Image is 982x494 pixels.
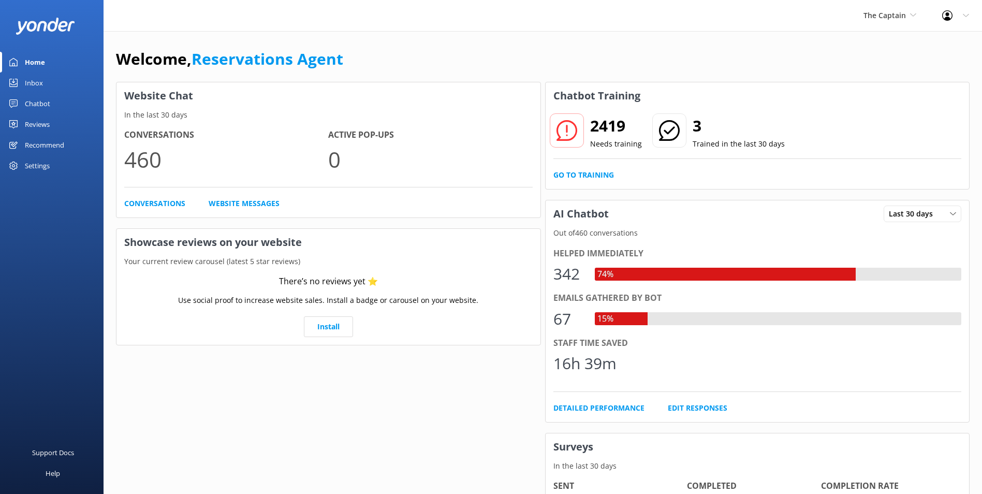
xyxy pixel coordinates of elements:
[116,109,540,121] p: In the last 30 days
[178,295,478,306] p: Use social proof to increase website sales. Install a badge or carousel on your website.
[124,198,185,209] a: Conversations
[546,460,970,472] p: In the last 30 days
[25,155,50,176] div: Settings
[553,292,962,305] div: Emails gathered by bot
[553,337,962,350] div: Staff time saved
[279,275,378,288] div: There’s no reviews yet ⭐
[46,463,60,484] div: Help
[889,208,939,220] span: Last 30 days
[687,480,821,493] h4: Completed
[546,433,970,460] h3: Surveys
[16,18,75,35] img: yonder-white-logo.png
[25,93,50,114] div: Chatbot
[863,10,906,20] span: The Captain
[590,113,642,138] h2: 2419
[553,169,614,181] a: Go to Training
[590,138,642,150] p: Needs training
[116,229,540,256] h3: Showcase reviews on your website
[32,442,74,463] div: Support Docs
[553,261,584,286] div: 342
[25,135,64,155] div: Recommend
[595,268,616,281] div: 74%
[116,47,343,71] h1: Welcome,
[304,316,353,337] a: Install
[546,82,648,109] h3: Chatbot Training
[25,72,43,93] div: Inbox
[553,307,584,331] div: 67
[693,138,785,150] p: Trained in the last 30 days
[595,312,616,326] div: 15%
[116,256,540,267] p: Your current review carousel (latest 5 star reviews)
[25,52,45,72] div: Home
[192,48,343,69] a: Reservations Agent
[546,200,617,227] h3: AI Chatbot
[553,480,687,493] h4: Sent
[328,142,532,177] p: 0
[209,198,280,209] a: Website Messages
[116,82,540,109] h3: Website Chat
[328,128,532,142] h4: Active Pop-ups
[546,227,970,239] p: Out of 460 conversations
[553,247,962,260] div: Helped immediately
[668,402,727,414] a: Edit Responses
[124,142,328,177] p: 460
[693,113,785,138] h2: 3
[821,480,955,493] h4: Completion Rate
[25,114,50,135] div: Reviews
[553,351,617,376] div: 16h 39m
[124,128,328,142] h4: Conversations
[553,402,644,414] a: Detailed Performance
